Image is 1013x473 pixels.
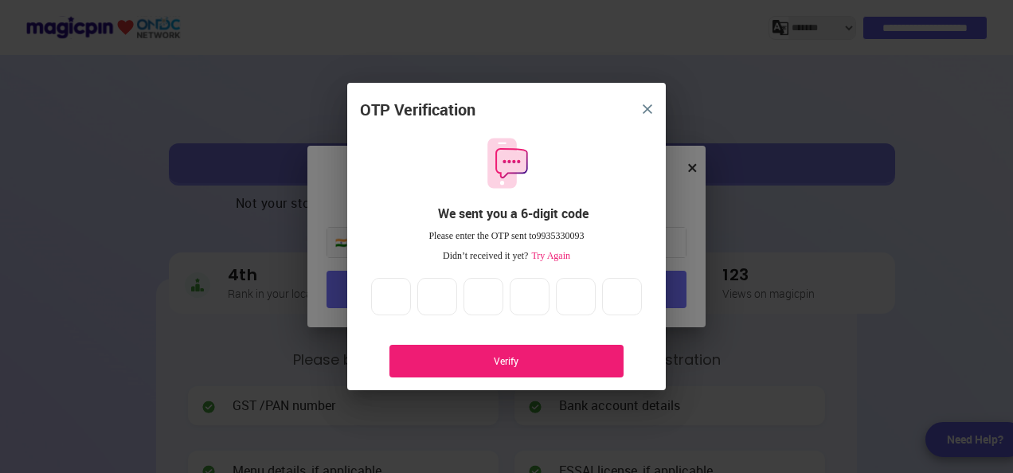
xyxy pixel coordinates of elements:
div: Please enter the OTP sent to 9935330093 [360,229,653,243]
div: Didn’t received it yet? [360,249,653,263]
img: 8zTxi7IzMsfkYqyYgBgfvSHvmzQA9juT1O3mhMgBDT8p5s20zMZ2JbefE1IEBlkXHwa7wAFxGwdILBLhkAAAAASUVORK5CYII= [643,104,652,114]
div: OTP Verification [360,99,475,122]
span: Try Again [528,250,570,261]
div: Verify [413,354,600,368]
button: close [633,95,662,123]
div: We sent you a 6-digit code [373,205,653,223]
img: otpMessageIcon.11fa9bf9.svg [479,136,534,190]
